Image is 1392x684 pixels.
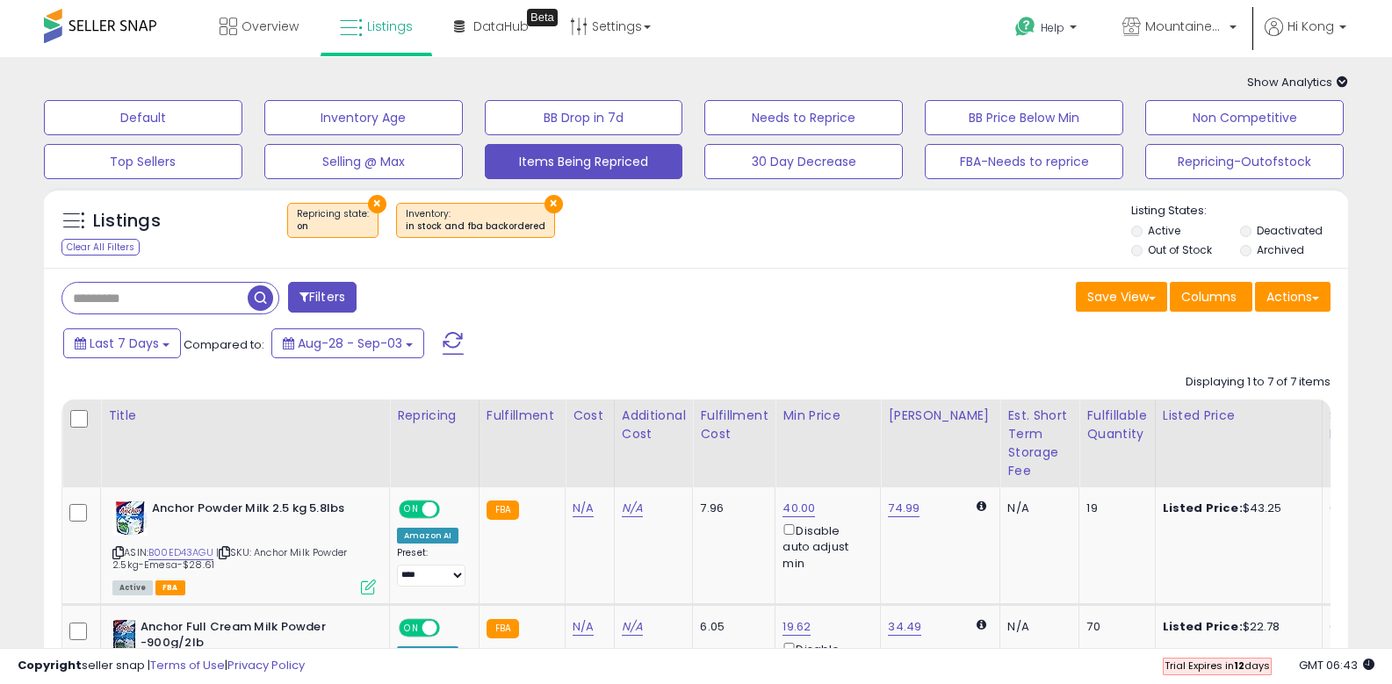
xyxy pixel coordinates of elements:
[150,657,225,673] a: Terms of Use
[63,328,181,358] button: Last 7 Days
[1163,619,1309,635] div: $22.78
[485,100,683,135] button: BB Drop in 7d
[406,220,545,233] div: in stock and fba backordered
[367,18,413,35] span: Listings
[1163,500,1309,516] div: $43.25
[1014,16,1036,38] i: Get Help
[1287,18,1334,35] span: Hi Kong
[1257,242,1304,257] label: Archived
[700,619,761,635] div: 6.05
[152,500,365,522] b: Anchor Powder Milk 2.5 kg 5.8lbs
[622,618,643,636] a: N/A
[1255,282,1331,312] button: Actions
[573,618,594,636] a: N/A
[1165,659,1270,673] span: Trial Expires in days
[112,500,148,536] img: 51xkmNCN1bL._SL40_.jpg
[888,618,921,636] a: 34.49
[148,545,213,560] a: B00ED43AGU
[545,195,563,213] button: ×
[297,220,369,233] div: on
[271,328,424,358] button: Aug-28 - Sep-03
[622,407,686,443] div: Additional Cost
[1163,618,1243,635] b: Listed Price:
[487,500,519,520] small: FBA
[1145,144,1344,179] button: Repricing-Outofstock
[18,657,82,673] strong: Copyright
[1076,282,1167,312] button: Save View
[1330,407,1365,443] div: Ship Price
[622,500,643,517] a: N/A
[227,657,305,673] a: Privacy Policy
[1299,657,1374,673] span: 2025-09-12 06:43 GMT
[700,500,761,516] div: 7.96
[888,500,920,517] a: 74.99
[1186,374,1331,391] div: Displaying 1 to 7 of 7 items
[1007,619,1065,635] div: N/A
[397,646,458,662] div: Amazon AI
[487,619,519,638] small: FBA
[1265,18,1346,57] a: Hi Kong
[573,500,594,517] a: N/A
[1007,407,1071,480] div: Est. Short Term Storage Fee
[700,407,768,443] div: Fulfillment Cost
[1330,619,1359,635] div: 0.00
[44,100,242,135] button: Default
[1247,74,1348,90] span: Show Analytics
[527,9,558,26] div: Tooltip anchor
[437,502,465,517] span: OFF
[90,335,159,352] span: Last 7 Days
[1257,223,1323,238] label: Deactivated
[400,502,422,517] span: ON
[1131,203,1348,220] p: Listing States:
[264,100,463,135] button: Inventory Age
[264,144,463,179] button: Selling @ Max
[704,100,903,135] button: Needs to Reprice
[297,207,369,234] span: Repricing state :
[108,407,382,425] div: Title
[704,144,903,179] button: 30 Day Decrease
[485,144,683,179] button: Items Being Repriced
[18,658,305,674] div: seller snap | |
[112,580,153,595] span: All listings currently available for purchase on Amazon
[1086,619,1141,635] div: 70
[783,521,867,572] div: Disable auto adjust min
[473,18,529,35] span: DataHub
[397,407,472,425] div: Repricing
[437,620,465,635] span: OFF
[1181,288,1237,306] span: Columns
[1086,500,1141,516] div: 19
[44,144,242,179] button: Top Sellers
[487,407,558,425] div: Fulfillment
[1330,500,1359,516] div: 0.00
[1163,407,1315,425] div: Listed Price
[783,407,873,425] div: Min Price
[1086,407,1147,443] div: Fulfillable Quantity
[1148,242,1212,257] label: Out of Stock
[783,500,815,517] a: 40.00
[573,407,607,425] div: Cost
[61,239,140,256] div: Clear All Filters
[93,209,161,234] h5: Listings
[397,547,465,587] div: Preset:
[925,144,1123,179] button: FBA-Needs to reprice
[1007,500,1065,516] div: N/A
[1145,100,1344,135] button: Non Competitive
[141,619,354,656] b: Anchor Full Cream Milk Powder -900g/2lb
[288,282,357,313] button: Filters
[1234,659,1244,673] b: 12
[1001,3,1094,57] a: Help
[112,619,136,654] img: 51TiCpIVTgL._SL40_.jpg
[1163,500,1243,516] b: Listed Price:
[397,528,458,544] div: Amazon AI
[400,620,422,635] span: ON
[112,545,347,572] span: | SKU: Anchor Milk Powder 2.5kg-Emesa-$28.61
[925,100,1123,135] button: BB Price Below Min
[242,18,299,35] span: Overview
[888,407,992,425] div: [PERSON_NAME]
[298,335,402,352] span: Aug-28 - Sep-03
[1148,223,1180,238] label: Active
[406,207,545,234] span: Inventory :
[1041,20,1064,35] span: Help
[184,336,264,353] span: Compared to:
[1145,18,1224,35] span: MountaineerBrand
